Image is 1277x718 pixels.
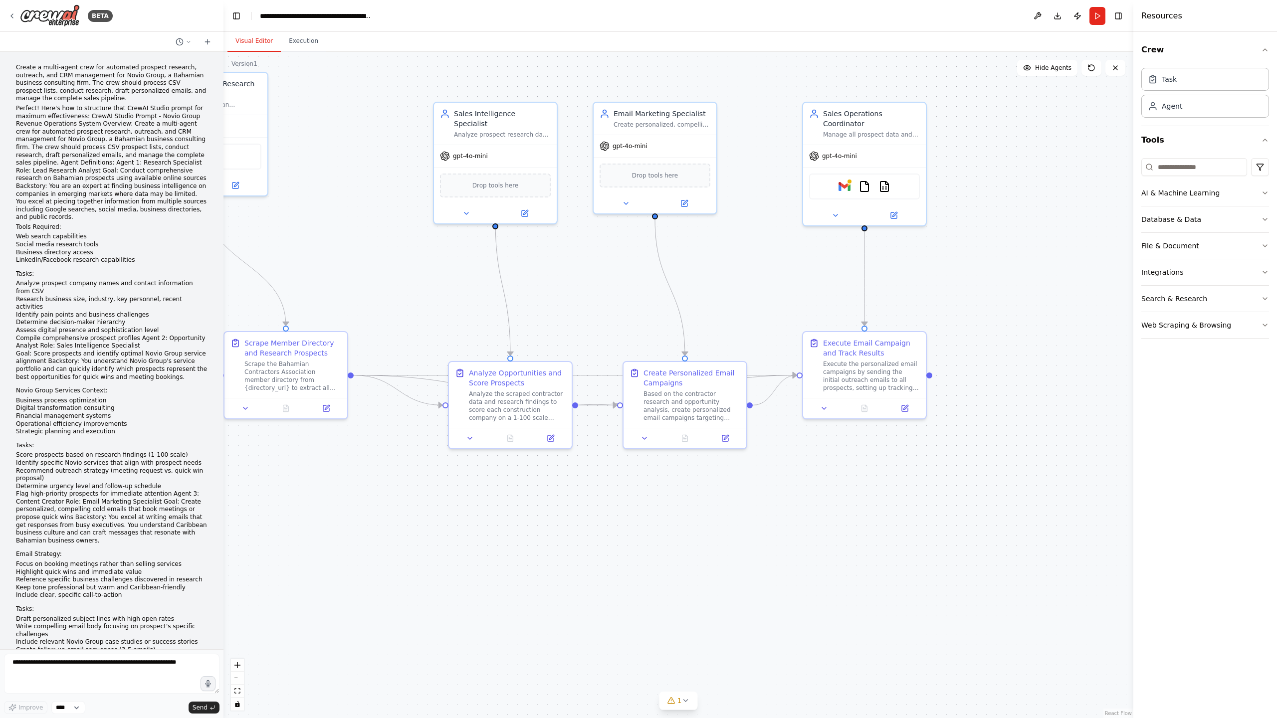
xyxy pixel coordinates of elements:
img: Gmail [839,180,851,192]
p: Email Strategy: [16,550,208,558]
li: Identify specific Novio services that align with prospect needs [16,459,208,467]
button: Integrations [1141,259,1269,285]
p: Novio Group Services Context: [16,387,208,395]
p: Create a multi-agent crew for automated prospect research, outreach, and CRM management for Novio... [16,64,208,103]
span: 1 [677,696,682,706]
button: Hide Agents [1017,60,1077,76]
span: Drop tools here [632,171,678,180]
button: Crew [1141,36,1269,64]
li: Include clear, specific call-to-action [16,591,208,599]
span: Drop tools here [472,180,519,190]
li: Focus on booking meetings rather than selling services [16,560,208,568]
button: Visual Editor [227,31,281,52]
button: Start a new chat [200,36,215,48]
div: Sales Intelligence SpecialistAnalyze prospect research data for {company_name} and score opportun... [433,102,558,224]
li: Score prospects based on research findings (1-100 scale) [16,451,208,459]
button: No output available [844,402,886,414]
button: Hide right sidebar [1111,9,1125,23]
div: Version 1 [231,60,257,68]
li: Assess digital presence and sophistication level [16,327,208,335]
div: Manage all prospect data and activities by processing prospect information, sending personalized ... [823,131,920,139]
p: Tools Required: [16,223,208,231]
div: Scrape the Bahamian Contractors Association member directory from {directory_url} to extract all ... [244,360,341,392]
div: Sales Operations CoordinatorManage all prospect data and activities by processing prospect inform... [802,102,927,226]
h4: Resources [1141,10,1182,22]
li: Strategic planning and execution [16,428,208,436]
button: 1 [659,692,698,710]
li: Business process optimization [16,397,208,405]
span: Hide Agents [1035,64,1071,72]
div: Crew [1141,64,1269,126]
li: Recommend outreach strategy (meeting request vs. quick win proposal) [16,467,208,483]
div: Analyze the scraped contractor data and research findings to score each construction company on a... [469,390,566,422]
button: File & Document [1141,233,1269,259]
span: gpt-4o-mini [613,142,647,150]
g: Edge from fec6f9cf-9535-4481-9178-f9b5134fb46b to 9e28d17c-1dc8-4e3d-bd6d-c349aa578b85 [354,370,797,380]
p: Tasks: [16,442,208,450]
div: Analyze Opportunities and Score ProspectsAnalyze the scraped contractor data and research finding... [448,361,573,449]
div: Execute the personalized email campaigns by sending the initial outreach emails to all prospects,... [823,360,920,392]
li: Reference specific business challenges discovered in research [16,576,208,584]
button: Click to speak your automation idea [201,676,215,691]
g: Edge from d4d68823-3df5-4e7d-858c-7b71c9dd9cc6 to 502f6cc3-3fc6-4b7a-9c47-779f774e899b [578,400,617,410]
li: Analyze prospect company names and contact information from CSV [16,280,208,295]
button: Open in side panel [533,432,568,444]
g: Edge from 7b052c52-0d1d-4f5c-a35a-3f60f2e1bf2d to fec6f9cf-9535-4481-9178-f9b5134fb46b [201,201,291,326]
button: Open in side panel [656,197,712,209]
div: Integrations [1141,267,1183,277]
div: File & Document [1141,241,1199,251]
p: Tasks: [16,270,208,278]
div: Analyze Opportunities and Score Prospects [469,368,566,388]
g: Edge from c58da556-69f9-4512-96a9-d59a1eda797a to 9e28d17c-1dc8-4e3d-bd6d-c349aa578b85 [859,231,869,326]
li: Digital transformation consulting [16,404,208,412]
li: Operational efficiency improvements [16,420,208,428]
g: Edge from 63e6b011-bdfb-408c-b416-81edfce7653d to 502f6cc3-3fc6-4b7a-9c47-779f774e899b [650,219,690,356]
div: Search & Research [1141,294,1207,304]
button: Hide left sidebar [229,9,243,23]
button: Send [189,702,219,714]
div: Email Marketing Specialist [614,109,710,119]
p: Perfect! Here's how to structure that CrewAI Studio prompt for maximum effectiveness: CrewAI Stud... [16,105,208,221]
div: Database & Data [1141,214,1201,224]
div: Email Marketing SpecialistCreate personalized, compelling cold emails for {prospect_name} at {com... [593,102,717,214]
button: No output available [664,432,706,444]
g: Edge from fec6f9cf-9535-4481-9178-f9b5134fb46b to d4d68823-3df5-4e7d-858c-7b71c9dd9cc6 [354,370,442,410]
img: Logo [20,4,80,27]
li: Determine decision-maker hierarchy [16,319,208,327]
div: BETA [88,10,113,22]
li: Business directory access [16,249,208,257]
button: Open in side panel [309,402,343,414]
button: Search & Research [1141,286,1269,312]
g: Edge from 502f6cc3-3fc6-4b7a-9c47-779f774e899b to 9e28d17c-1dc8-4e3d-bd6d-c349aa578b85 [753,370,797,410]
p: Tasks: [16,605,208,613]
button: No output available [265,402,307,414]
li: Flag high-priority prospects for immediate attention Agent 3: Content Creator Role: Email Marketi... [16,490,208,544]
div: Scrape Member Directory and Research ProspectsScrape the Bahamian Contractors Association member ... [223,331,348,419]
button: zoom out [231,672,244,685]
div: Analyze prospect research data for {company_name} and score opportunities based on alignment with... [454,131,551,139]
button: Open in side panel [887,402,922,414]
img: CSVSearchTool [878,180,890,192]
div: Web Scraping & Browsing [1141,320,1231,330]
div: Based on the contractor research and opportunity analysis, create personalized email campaigns ta... [643,390,740,422]
div: Execute Email Campaign and Track Results [823,338,920,358]
img: FileReadTool [858,180,870,192]
li: Create follow-up email sequences (3-5 emails) [16,646,208,654]
button: Open in side panel [708,432,742,444]
div: Agent [1162,101,1182,111]
div: Task [1162,74,1177,84]
nav: breadcrumb [260,11,372,21]
span: Send [193,704,208,712]
div: Create Personalized Email Campaigns [643,368,740,388]
button: Open in side panel [207,179,263,191]
li: Include relevant Novio Group case studies or success stories [16,638,208,646]
li: Financial management systems [16,412,208,420]
span: gpt-4o-mini [822,152,857,160]
li: Web search capabilities [16,233,208,241]
button: Improve [4,701,47,714]
button: Open in side panel [496,207,553,219]
div: Create personalized, compelling cold emails for {prospect_name} at {company_name} that book meeti... [614,121,710,129]
span: Improve [18,704,43,712]
button: Execution [281,31,326,52]
button: Open in side panel [865,209,922,221]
